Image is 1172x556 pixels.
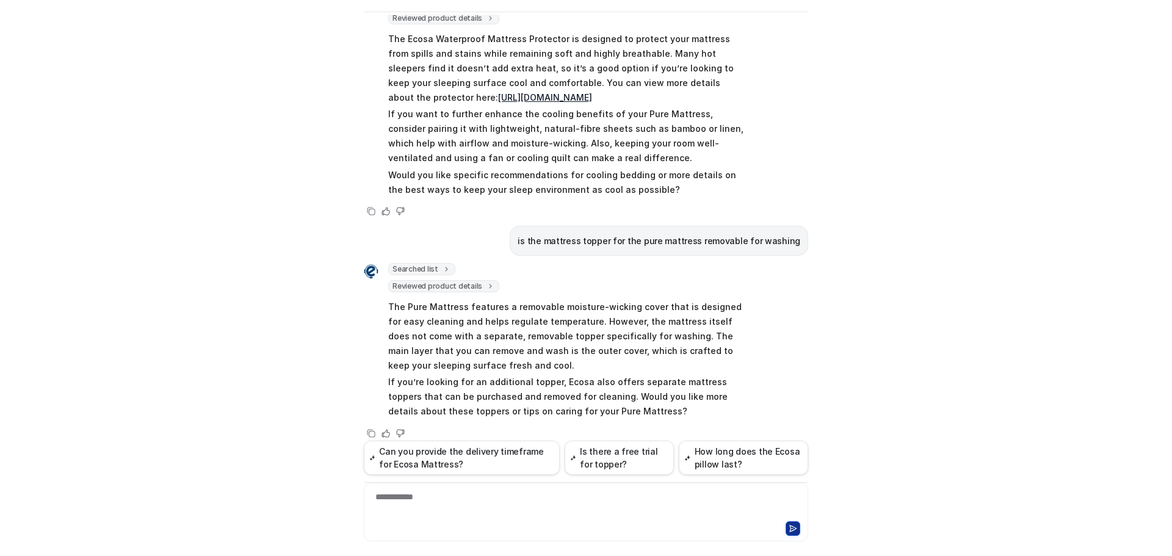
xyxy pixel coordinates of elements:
[388,12,499,24] span: Reviewed product details
[388,107,745,165] p: If you want to further enhance the cooling benefits of your Pure Mattress, consider pairing it wi...
[679,441,808,475] button: How long does the Ecosa pillow last?
[498,92,592,103] a: [URL][DOMAIN_NAME]
[388,375,745,419] p: If you’re looking for an additional topper, Ecosa also offers separate mattress toppers that can ...
[364,441,560,475] button: Can you provide the delivery timeframe for Ecosa Mattress?
[518,234,800,248] p: is the mattress topper for the pure mattress removable for washing
[388,32,745,105] p: The Ecosa Waterproof Mattress Protector is designed to protect your mattress from spills and stai...
[388,280,499,292] span: Reviewed product details
[565,441,674,475] button: Is there a free trial for topper?
[388,263,455,275] span: Searched list
[364,264,378,279] img: Widget
[388,168,745,197] p: Would you like specific recommendations for cooling bedding or more details on the best ways to k...
[388,300,745,373] p: The Pure Mattress features a removable moisture-wicking cover that is designed for easy cleaning ...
